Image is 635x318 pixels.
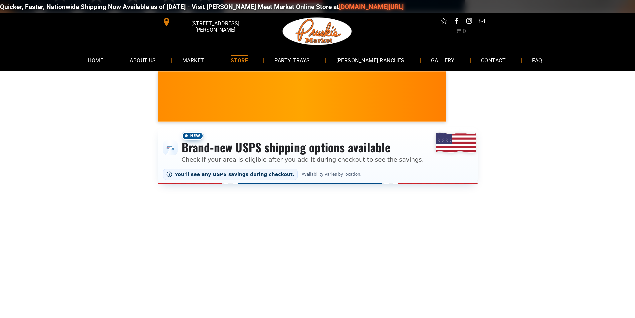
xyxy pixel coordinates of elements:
[182,140,424,155] h3: Brand-new USPS shipping options available
[463,28,466,34] span: 0
[522,51,552,69] a: FAQ
[264,51,320,69] a: PARTY TRAYS
[182,155,424,164] p: Check if your area is eligible after you add it during checkout to see the savings.
[120,51,166,69] a: ABOUT US
[221,51,258,69] a: STORE
[281,13,353,49] img: Pruski-s+Market+HQ+Logo2-1920w.png
[182,132,204,140] span: New
[439,17,448,27] a: Social network
[300,172,363,177] span: Availability varies by location.
[421,51,465,69] a: GALLERY
[158,127,478,184] div: Shipping options announcement
[326,51,415,69] a: [PERSON_NAME] RANCHES
[315,3,379,11] a: [DOMAIN_NAME][URL]
[175,172,295,177] span: You’ll see any USPS savings during checkout.
[465,17,473,27] a: instagram
[413,101,544,112] span: [PERSON_NAME] MARKET
[172,51,214,69] a: MARKET
[158,17,260,27] a: [STREET_ADDRESS][PERSON_NAME]
[172,17,258,36] span: [STREET_ADDRESS][PERSON_NAME]
[477,17,486,27] a: email
[78,51,113,69] a: HOME
[471,51,516,69] a: CONTACT
[452,17,461,27] a: facebook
